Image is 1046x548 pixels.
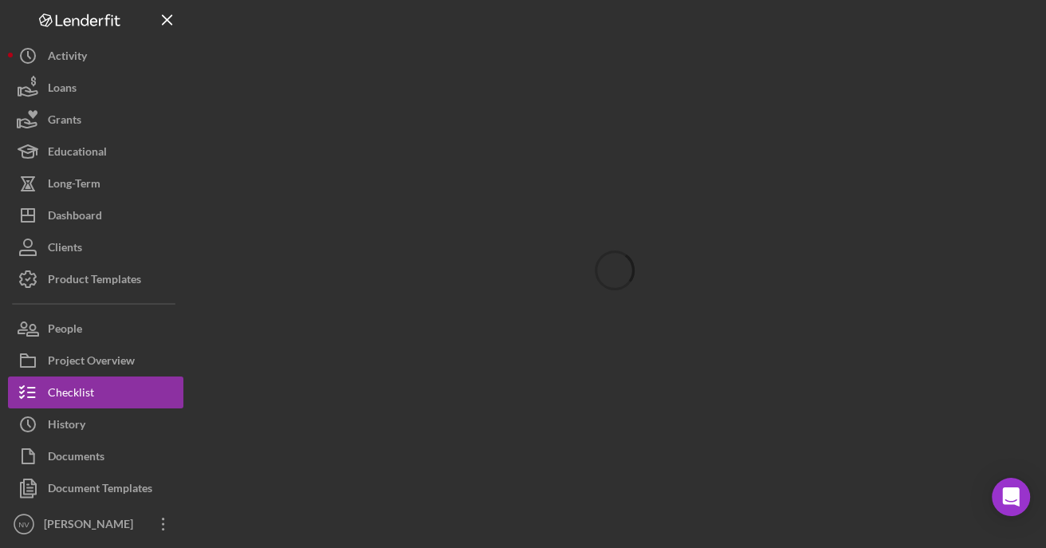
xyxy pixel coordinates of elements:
[8,508,183,540] button: NV[PERSON_NAME]
[8,472,183,504] button: Document Templates
[48,40,87,76] div: Activity
[8,440,183,472] button: Documents
[992,478,1030,516] div: Open Intercom Messenger
[48,313,82,349] div: People
[8,231,183,263] button: Clients
[48,199,102,235] div: Dashboard
[48,377,94,412] div: Checklist
[8,408,183,440] button: History
[48,472,152,508] div: Document Templates
[8,168,183,199] button: Long-Term
[8,377,183,408] button: Checklist
[48,231,82,267] div: Clients
[48,440,104,476] div: Documents
[48,263,141,299] div: Product Templates
[48,104,81,140] div: Grants
[48,168,100,203] div: Long-Term
[8,104,183,136] button: Grants
[48,408,85,444] div: History
[48,72,77,108] div: Loans
[8,40,183,72] button: Activity
[18,520,29,529] text: NV
[8,199,183,231] button: Dashboard
[8,313,183,345] button: People
[8,345,183,377] button: Project Overview
[40,508,144,544] div: [PERSON_NAME]
[48,136,107,171] div: Educational
[8,136,183,168] button: Educational
[8,72,183,104] button: Loans
[8,263,183,295] button: Product Templates
[48,345,135,380] div: Project Overview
